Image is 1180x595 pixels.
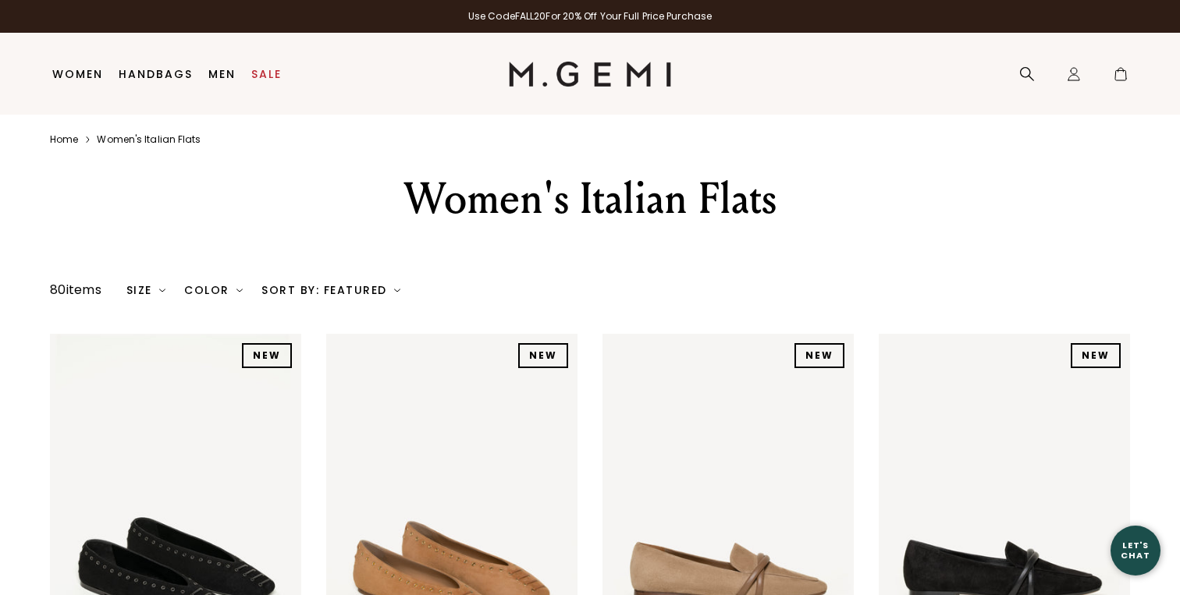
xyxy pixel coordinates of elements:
a: Women's italian flats [97,133,201,146]
img: chevron-down.svg [394,287,400,293]
strong: FALL20 [515,9,546,23]
img: chevron-down.svg [159,287,165,293]
a: Women [52,68,103,80]
a: Men [208,68,236,80]
a: Handbags [119,68,193,80]
img: chevron-down.svg [236,287,243,293]
div: NEW [242,343,292,368]
div: Let's Chat [1111,540,1160,560]
a: Home [50,133,78,146]
div: NEW [1071,343,1121,368]
img: M.Gemi [509,62,672,87]
div: 80 items [50,281,101,299]
div: Women's Italian Flats [319,171,861,227]
div: Color [184,284,243,296]
div: NEW [518,343,568,368]
div: Sort By: Featured [261,284,400,296]
div: NEW [794,343,844,368]
div: Size [126,284,166,296]
a: Sale [251,68,282,80]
